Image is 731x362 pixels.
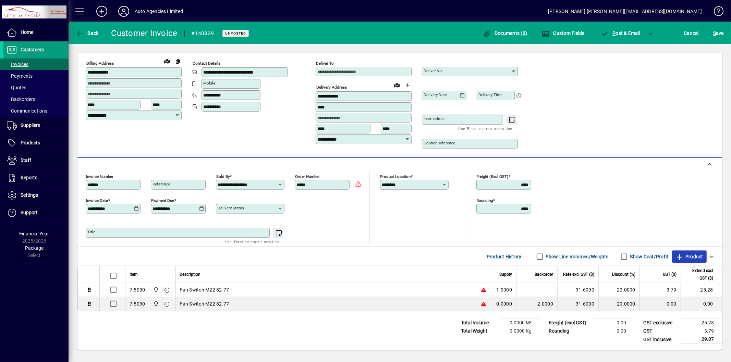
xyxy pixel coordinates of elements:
span: Rate excl GST ($) [563,271,594,278]
mat-label: Instructions [424,116,444,121]
mat-label: Invoice number [86,174,113,179]
span: Product [675,251,703,262]
a: Suppliers [3,117,69,134]
span: Backorders [7,96,35,102]
label: Show Cost/Profit [629,253,669,260]
mat-label: Courier Reference [424,141,455,145]
div: Customer Invoice [111,28,178,39]
span: 1.0000 [497,286,512,293]
button: Copy to Delivery address [172,56,183,67]
td: 25.28 [681,283,722,297]
td: 0.00 [639,297,681,311]
button: Documents (0) [481,27,529,39]
span: Supply [499,271,512,278]
mat-label: Freight (excl GST) [477,174,509,179]
div: Auto Agencies Limited [135,6,183,17]
button: Add [91,5,113,17]
span: Suppliers [21,122,40,128]
span: Support [21,210,38,215]
span: Financial Year [20,231,49,236]
span: Cancel [684,28,699,39]
span: 2.0000 [538,300,553,307]
mat-label: Product location [380,174,411,179]
span: Item [130,271,138,278]
button: Custom Fields [540,27,586,39]
a: Home [3,24,69,41]
td: Freight (excl GST) [545,319,593,327]
a: Knowledge Base [709,1,722,24]
span: ost & Email [601,30,641,36]
app-page-header-button: Back [69,27,106,39]
td: 20.0000 [598,283,639,297]
a: Support [3,204,69,221]
button: Choose address [402,80,413,91]
span: Unposted [225,31,246,36]
td: 3.79 [681,327,722,335]
div: #140329 [192,28,214,39]
span: Payments [7,73,33,79]
mat-label: Sold by [216,174,230,179]
span: Back [76,30,99,36]
a: Communications [3,105,69,117]
td: 0.0000 Kg [499,327,540,335]
mat-label: Deliver via [424,68,442,73]
a: Products [3,134,69,152]
span: Invoices [7,62,28,67]
span: Staff [21,157,31,163]
span: Rangiora [151,300,159,308]
td: Rounding [545,327,593,335]
span: Extend excl GST ($) [685,267,713,282]
span: GST ($) [663,271,677,278]
button: Profile [113,5,135,17]
span: P [613,30,616,36]
mat-label: Rounding [477,198,493,203]
span: 0.0000 [497,300,512,307]
mat-label: Order number [295,174,320,179]
td: GST exclusive [640,319,681,327]
div: 7.5030 [130,300,145,307]
div: [PERSON_NAME] [PERSON_NAME][EMAIL_ADDRESS][DOMAIN_NAME] [548,6,702,17]
button: Back [74,27,100,39]
a: Reports [3,169,69,186]
span: Communications [7,108,47,114]
mat-hint: Use 'Enter' to start a new line [459,125,512,132]
button: Save [711,27,726,39]
span: Backorder [535,271,553,278]
mat-label: Reference [153,182,170,186]
button: Post & Email [597,27,644,39]
span: Product History [487,251,522,262]
td: GST inclusive [640,335,681,344]
mat-label: Mobile [203,81,215,86]
a: Settings [3,187,69,204]
td: Total Volume [458,319,499,327]
td: 29.07 [681,335,722,344]
a: Staff [3,152,69,169]
div: 7.5030 [130,286,145,293]
mat-label: Title [87,230,95,234]
a: Invoices [3,59,69,70]
td: 0.00 [681,297,722,311]
span: Products [21,140,40,145]
mat-hint: Use 'Enter' to start a new line [225,238,279,246]
td: GST [640,327,681,335]
td: 3.79 [639,283,681,297]
mat-label: Invoice date [86,198,108,203]
a: View on map [391,79,402,90]
td: 25.28 [681,319,722,327]
span: Quotes [7,85,26,90]
span: Settings [21,192,38,198]
td: 0.00 [593,327,634,335]
a: Payments [3,70,69,82]
mat-label: Delivery status [218,206,244,210]
mat-label: Deliver To [316,61,334,66]
span: Rangiora [151,286,159,294]
td: 0.00 [593,319,634,327]
span: Custom Fields [541,30,585,36]
span: S [713,30,716,36]
td: Total Weight [458,327,499,335]
span: Documents (0) [483,30,527,36]
td: 20.0000 [598,297,639,311]
button: Product History [484,250,524,263]
mat-label: Delivery date [424,92,447,97]
span: Home [21,29,33,35]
